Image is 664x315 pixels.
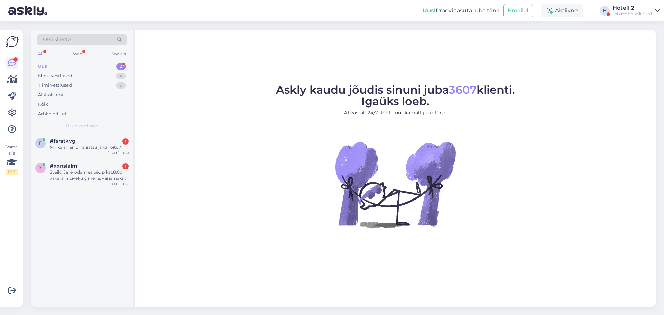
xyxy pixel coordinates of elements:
div: 4 [116,73,126,80]
div: H [600,6,610,16]
div: 2 [116,63,126,70]
div: Vaata siia [6,144,18,175]
a: Hotell 2Tervise Paradiis OÜ [612,5,660,16]
div: Minkälainen on shiatsu jalkahoito? [50,144,129,150]
div: 0 [116,82,126,89]
div: Web [72,49,84,58]
div: Aktiivne [541,4,583,17]
div: Tervise Paradiis OÜ [612,11,652,16]
div: [DATE] 18:57 [108,182,129,187]
span: Askly kaudu jõudis sinuni juba klienti. Igaüks loeb. [276,83,515,108]
div: 0 / 3 [6,169,18,175]
span: #xxnslalm [50,163,77,169]
span: Uued vestlused [66,123,98,129]
div: Kõik [38,101,48,108]
span: Otsi kliente [43,36,71,43]
div: Uus [38,63,47,70]
div: 1 [122,138,129,145]
div: Hotell 2 [612,5,652,11]
div: 1 [122,163,129,169]
span: 3607 [449,83,477,96]
div: All [37,49,45,58]
img: No Chat active [333,122,458,247]
div: Sveiki! Ja ierodamies pēc plkst.8:00 vakarā, 4 civēku ģimene, vai jāmaksā pilna apmeklējuma maksa... [50,169,129,182]
span: x [39,165,42,170]
b: Uus! [423,7,436,14]
div: AI Assistent [38,92,64,99]
img: Askly Logo [6,35,19,48]
div: Arhiveeritud [38,111,66,118]
div: Socials [110,49,127,58]
div: Tiimi vestlused [38,82,72,89]
button: Emailid [503,4,533,17]
div: [DATE] 18:59 [108,150,129,156]
div: Proovi tasuta juba täna: [423,7,500,15]
div: Minu vestlused [38,73,72,80]
span: #fsratkvg [50,138,75,144]
span: f [39,140,42,146]
p: AI vastab 24/7. Tööta nutikamalt juba täna. [276,109,515,117]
